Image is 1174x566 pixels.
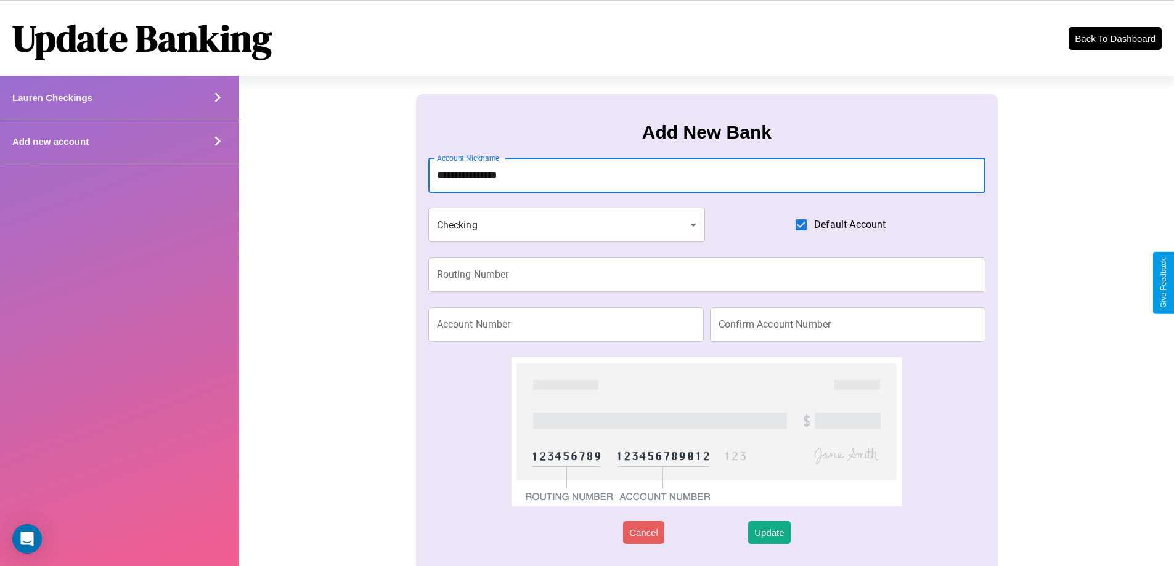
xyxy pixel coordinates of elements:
img: check [512,357,902,506]
h4: Lauren Checkings [12,92,92,103]
h1: Update Banking [12,13,272,63]
div: Give Feedback [1159,258,1168,308]
div: Checking [428,208,706,242]
span: Default Account [814,217,886,232]
button: Back To Dashboard [1069,27,1162,50]
div: Open Intercom Messenger [12,524,42,554]
label: Account Nickname [437,153,500,163]
h3: Add New Bank [642,122,772,143]
button: Update [748,521,790,544]
h4: Add new account [12,136,89,147]
button: Cancel [623,521,664,544]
